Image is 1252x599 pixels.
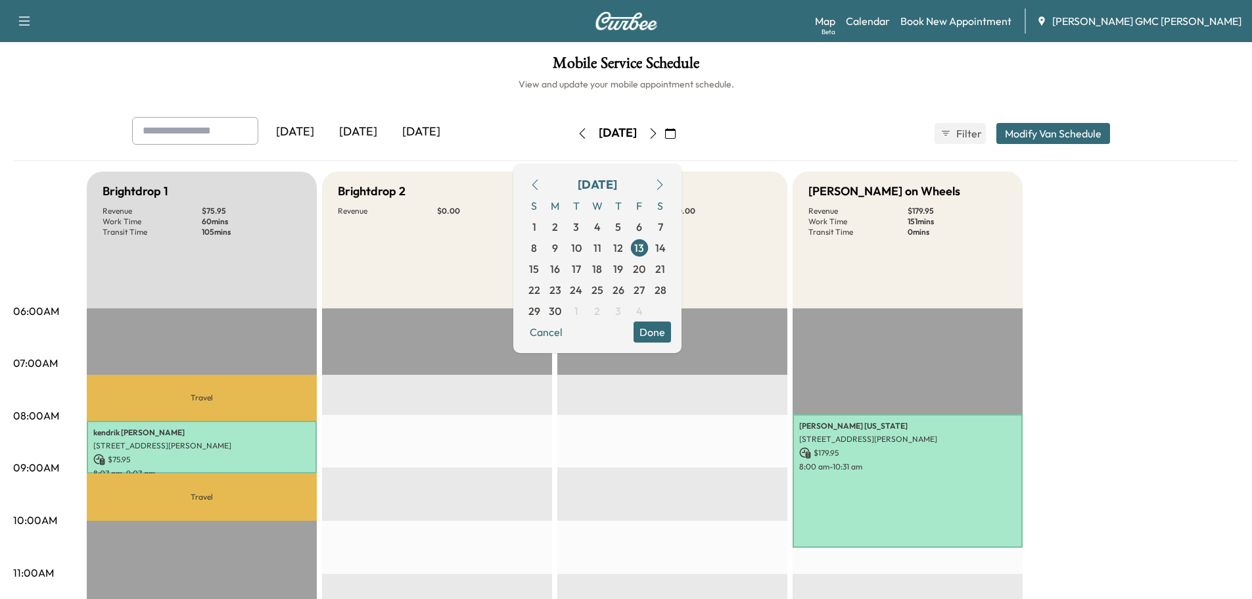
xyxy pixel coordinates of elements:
[545,195,566,216] span: M
[658,219,663,235] span: 7
[202,206,301,216] p: $ 75.95
[808,227,908,237] p: Transit Time
[549,303,561,319] span: 30
[633,261,645,277] span: 20
[636,219,642,235] span: 6
[672,206,772,216] p: $ 0.00
[264,117,327,147] div: [DATE]
[587,195,608,216] span: W
[202,227,301,237] p: 105 mins
[615,303,621,319] span: 3
[1052,13,1241,29] span: [PERSON_NAME] GMC [PERSON_NAME]
[908,227,1007,237] p: 0 mins
[608,195,629,216] span: T
[636,303,643,319] span: 4
[613,261,623,277] span: 19
[574,303,578,319] span: 1
[908,206,1007,216] p: $ 179.95
[93,441,310,451] p: [STREET_ADDRESS][PERSON_NAME]
[528,303,540,319] span: 29
[338,182,406,201] h5: Brightdrop 2
[524,322,568,343] button: Cancel
[592,261,602,277] span: 18
[900,13,1011,29] a: Book New Appointment
[532,219,536,235] span: 1
[13,355,58,371] p: 07:00AM
[103,216,202,227] p: Work Time
[655,261,665,277] span: 21
[93,427,310,438] p: kendrik [PERSON_NAME]
[634,322,671,343] button: Done
[327,117,390,147] div: [DATE]
[655,240,666,256] span: 14
[570,282,582,298] span: 24
[13,512,57,528] p: 10:00AM
[799,462,1016,472] p: 8:00 am - 10:31 am
[87,473,317,520] p: Travel
[566,195,587,216] span: T
[549,282,561,298] span: 23
[578,176,617,194] div: [DATE]
[799,434,1016,444] p: [STREET_ADDRESS][PERSON_NAME]
[531,240,537,256] span: 8
[594,219,601,235] span: 4
[338,206,437,216] p: Revenue
[437,206,536,216] p: $ 0.00
[808,216,908,227] p: Work Time
[571,240,582,256] span: 10
[599,125,637,141] div: [DATE]
[13,408,59,423] p: 08:00AM
[593,240,601,256] span: 11
[390,117,453,147] div: [DATE]
[613,240,623,256] span: 12
[552,219,558,235] span: 2
[87,375,317,421] p: Travel
[93,454,310,466] p: $ 75.95
[615,219,621,235] span: 5
[808,182,960,201] h5: [PERSON_NAME] on Wheels
[822,27,835,37] div: Beta
[799,421,1016,431] p: [PERSON_NAME] [US_STATE]
[634,282,645,298] span: 27
[552,240,558,256] span: 9
[634,240,644,256] span: 13
[13,78,1239,91] h6: View and update your mobile appointment schedule.
[595,12,658,30] img: Curbee Logo
[594,303,600,319] span: 2
[572,261,581,277] span: 17
[799,447,1016,459] p: $ 179.95
[956,126,980,141] span: Filter
[13,460,59,475] p: 09:00AM
[908,216,1007,227] p: 151 mins
[13,565,54,581] p: 11:00AM
[528,282,540,298] span: 22
[573,219,579,235] span: 3
[93,468,310,479] p: 8:07 am - 9:07 am
[524,195,545,216] span: S
[13,303,59,319] p: 06:00AM
[103,227,202,237] p: Transit Time
[529,261,539,277] span: 15
[103,206,202,216] p: Revenue
[591,282,603,298] span: 25
[103,182,168,201] h5: Brightdrop 1
[13,55,1239,78] h1: Mobile Service Schedule
[996,123,1110,144] button: Modify Van Schedule
[613,282,624,298] span: 26
[935,123,986,144] button: Filter
[650,195,671,216] span: S
[629,195,650,216] span: F
[550,261,560,277] span: 16
[202,216,301,227] p: 60 mins
[815,13,835,29] a: MapBeta
[655,282,666,298] span: 28
[808,206,908,216] p: Revenue
[846,13,890,29] a: Calendar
